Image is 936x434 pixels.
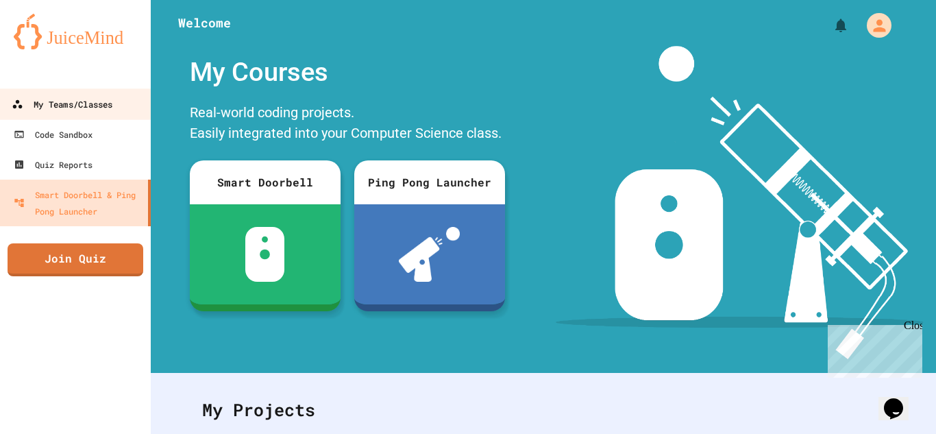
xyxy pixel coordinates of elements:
img: logo-orange.svg [14,14,137,49]
div: Real-world coding projects. Easily integrated into your Computer Science class. [183,99,512,150]
div: My Courses [183,46,512,99]
div: My Notifications [807,14,852,37]
div: Smart Doorbell & Ping Pong Launcher [14,186,143,219]
div: My Teams/Classes [12,96,112,113]
div: My Account [852,10,895,41]
iframe: chat widget [878,379,922,420]
div: Ping Pong Launcher [354,160,505,204]
img: ppl-with-ball.png [399,227,460,282]
img: banner-image-my-projects.png [556,46,923,359]
a: Join Quiz [8,243,143,276]
div: Code Sandbox [14,126,93,143]
div: Chat with us now!Close [5,5,95,87]
div: Quiz Reports [14,156,93,173]
div: Smart Doorbell [190,160,341,204]
img: sdb-white.svg [245,227,284,282]
iframe: chat widget [822,320,922,378]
